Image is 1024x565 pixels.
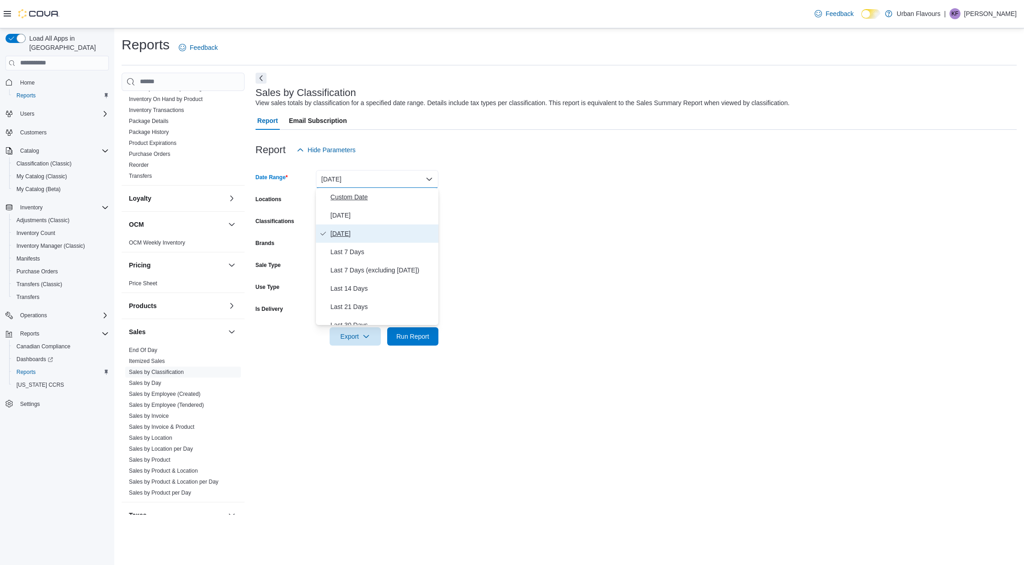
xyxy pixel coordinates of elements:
[2,397,112,410] button: Settings
[129,413,169,419] a: Sales by Invoice
[20,147,39,155] span: Catalog
[16,145,43,156] button: Catalog
[16,293,39,301] span: Transfers
[2,201,112,214] button: Inventory
[13,341,109,352] span: Canadian Compliance
[331,320,435,330] span: Last 30 Days
[129,261,224,270] button: Pricing
[129,107,184,113] a: Inventory Transactions
[129,118,169,124] a: Package Details
[331,228,435,239] span: [DATE]
[2,309,112,322] button: Operations
[13,292,43,303] a: Transfers
[226,300,237,311] button: Products
[129,85,205,91] a: Inventory On Hand by Package
[16,217,69,224] span: Adjustments (Classic)
[331,301,435,312] span: Last 21 Days
[129,327,146,336] h3: Sales
[256,73,267,84] button: Next
[129,162,149,168] a: Reorder
[949,8,960,19] div: Kris Friesen
[129,140,176,146] a: Product Expirations
[20,330,39,337] span: Reports
[16,399,43,410] a: Settings
[226,326,237,337] button: Sales
[129,446,193,452] a: Sales by Location per Day
[20,204,43,211] span: Inventory
[129,511,224,520] button: Taxes
[129,173,152,179] a: Transfers
[16,281,62,288] span: Transfers (Classic)
[129,261,150,270] h3: Pricing
[16,255,40,262] span: Manifests
[129,358,165,364] a: Itemized Sales
[129,301,157,310] h3: Products
[9,240,112,252] button: Inventory Manager (Classic)
[944,8,946,19] p: |
[129,280,157,287] a: Price Sheet
[16,343,70,350] span: Canadian Compliance
[13,379,68,390] a: [US_STATE] CCRS
[256,144,286,155] h3: Report
[257,112,278,130] span: Report
[13,184,64,195] a: My Catalog (Beta)
[256,98,789,108] div: View sales totals by classification for a specified date range. Details include tax types per cla...
[122,50,245,185] div: Inventory
[396,332,429,341] span: Run Report
[129,468,198,474] a: Sales by Product & Location
[16,229,55,237] span: Inventory Count
[129,129,169,135] a: Package History
[316,170,438,188] button: [DATE]
[331,210,435,221] span: [DATE]
[16,356,53,363] span: Dashboards
[18,9,59,18] img: Cova
[16,310,51,321] button: Operations
[16,398,109,409] span: Settings
[13,240,89,251] a: Inventory Manager (Classic)
[897,8,941,19] p: Urban Flavours
[9,252,112,265] button: Manifests
[16,202,46,213] button: Inventory
[335,327,375,346] span: Export
[16,268,58,275] span: Purchase Orders
[5,72,109,434] nav: Complex example
[256,240,274,247] label: Brands
[13,240,109,251] span: Inventory Manager (Classic)
[13,90,109,101] span: Reports
[129,402,204,408] a: Sales by Employee (Tendered)
[129,490,191,496] a: Sales by Product per Day
[20,129,47,136] span: Customers
[9,378,112,391] button: [US_STATE] CCRS
[2,144,112,157] button: Catalog
[9,366,112,378] button: Reports
[16,242,85,250] span: Inventory Manager (Classic)
[13,228,59,239] a: Inventory Count
[226,510,237,521] button: Taxes
[16,77,109,88] span: Home
[9,157,112,170] button: Classification (Classic)
[9,291,112,304] button: Transfers
[16,77,38,88] a: Home
[122,345,245,502] div: Sales
[387,327,438,346] button: Run Report
[256,174,288,181] label: Date Range
[2,76,112,89] button: Home
[13,367,39,378] a: Reports
[13,379,109,390] span: Washington CCRS
[16,368,36,376] span: Reports
[20,400,40,408] span: Settings
[16,127,109,138] span: Customers
[226,219,237,230] button: OCM
[129,479,219,485] a: Sales by Product & Location per Day
[13,279,66,290] a: Transfers (Classic)
[256,87,356,98] h3: Sales by Classification
[331,246,435,257] span: Last 7 Days
[129,435,172,441] a: Sales by Location
[226,193,237,204] button: Loyalty
[190,43,218,52] span: Feedback
[129,457,171,463] a: Sales by Product
[129,220,144,229] h3: OCM
[256,261,281,269] label: Sale Type
[129,301,224,310] button: Products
